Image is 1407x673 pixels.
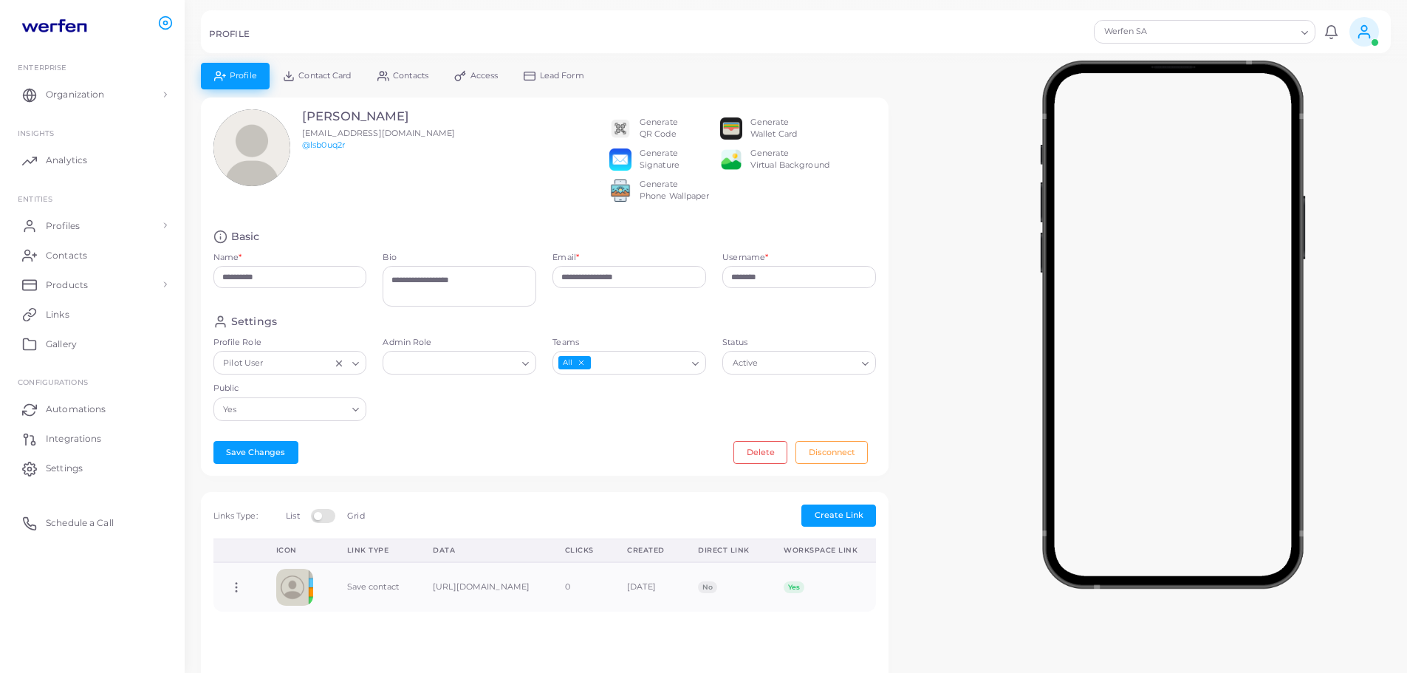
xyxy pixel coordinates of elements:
span: Yes [784,581,804,593]
div: Generate QR Code [640,117,678,140]
span: Active [730,356,760,372]
img: e64e04433dee680bcc62d3a6779a8f701ecaf3be228fb80ea91b313d80e16e10.png [720,148,742,171]
div: Link Type [347,545,401,556]
a: Products [11,270,174,299]
span: Gallery [46,338,77,351]
span: Automations [46,403,106,416]
span: Integrations [46,432,101,445]
div: Created [627,545,665,556]
span: Contacts [46,249,87,262]
span: Yes [222,402,239,417]
label: Name [213,252,242,264]
span: Contacts [393,72,428,80]
span: Configurations [18,378,88,386]
span: No [698,581,716,593]
span: Profile [230,72,257,80]
a: Contacts [11,240,174,270]
a: Profiles [11,211,174,240]
img: contactcard.png [276,569,313,606]
div: Search for option [722,351,876,375]
span: INSIGHTS [18,129,54,137]
a: Schedule a Call [11,508,174,538]
button: Disconnect [795,441,868,463]
td: Save contact [331,562,417,612]
div: Generate Virtual Background [750,148,829,171]
th: Action [213,539,260,562]
div: Search for option [383,351,536,375]
label: Admin Role [383,337,536,349]
span: Create Link [815,510,863,520]
span: Organization [46,88,104,101]
input: Search for option [761,355,856,372]
td: 0 [549,562,612,612]
span: Schedule a Call [46,516,114,530]
button: Deselect All [576,358,586,368]
button: Save Changes [213,441,298,463]
a: Settings [11,454,174,483]
a: @lsb0uq2r [302,140,345,150]
img: 522fc3d1c3555ff804a1a379a540d0107ed87845162a92721bf5e2ebbcc3ae6c.png [609,180,631,202]
button: Clear Selected [334,358,344,369]
label: Bio [383,252,536,264]
label: Status [722,337,876,349]
a: Automations [11,394,174,424]
input: Search for option [389,355,516,372]
span: Contact Card [298,72,351,80]
img: phone-mock.b55596b7.png [1040,61,1305,589]
div: Workspace Link [784,545,860,556]
span: Settings [46,462,83,475]
input: Search for option [1211,24,1295,40]
span: [EMAIL_ADDRESS][DOMAIN_NAME] [302,128,455,138]
div: Search for option [213,397,367,421]
h3: [PERSON_NAME] [302,109,455,124]
div: Generate Wallet Card [750,117,797,140]
div: Clicks [565,545,595,556]
div: Data [433,545,532,556]
div: Direct Link [698,545,751,556]
span: Links Type: [213,510,258,521]
input: Search for option [240,401,346,417]
button: Create Link [801,505,876,527]
label: Public [213,383,367,394]
a: Analytics [11,146,174,175]
label: Email [552,252,579,264]
input: Search for option [592,355,687,372]
label: Username [722,252,768,264]
span: Enterprise [18,63,66,72]
span: Links [46,308,69,321]
span: Werfen SA [1102,24,1209,39]
span: Pilot User [222,356,266,372]
span: Profiles [46,219,80,233]
div: Search for option [1094,20,1315,44]
td: [DATE] [611,562,682,612]
a: Organization [11,80,174,109]
label: Profile Role [213,337,367,349]
a: Links [11,299,174,329]
input: Search for option [267,355,330,372]
span: ENTITIES [18,194,52,203]
div: Generate Signature [640,148,679,171]
img: qr2.png [609,117,631,140]
label: List [286,510,299,522]
label: Teams [552,337,706,349]
div: Icon [276,545,315,556]
h4: Basic [231,230,260,244]
a: Gallery [11,329,174,358]
a: Integrations [11,424,174,454]
div: Generate Phone Wallpaper [640,179,710,202]
h4: Settings [231,315,277,329]
span: All [558,356,590,370]
button: Delete [733,441,787,463]
td: [URL][DOMAIN_NAME] [417,562,548,612]
div: Search for option [552,351,706,375]
img: apple-wallet.png [720,117,742,140]
img: email.png [609,148,631,171]
span: Products [46,279,88,292]
div: Search for option [213,351,367,375]
h5: PROFILE [209,29,250,39]
img: logo [13,14,95,41]
span: Access [470,72,499,80]
label: Grid [347,510,364,522]
span: Analytics [46,154,87,167]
